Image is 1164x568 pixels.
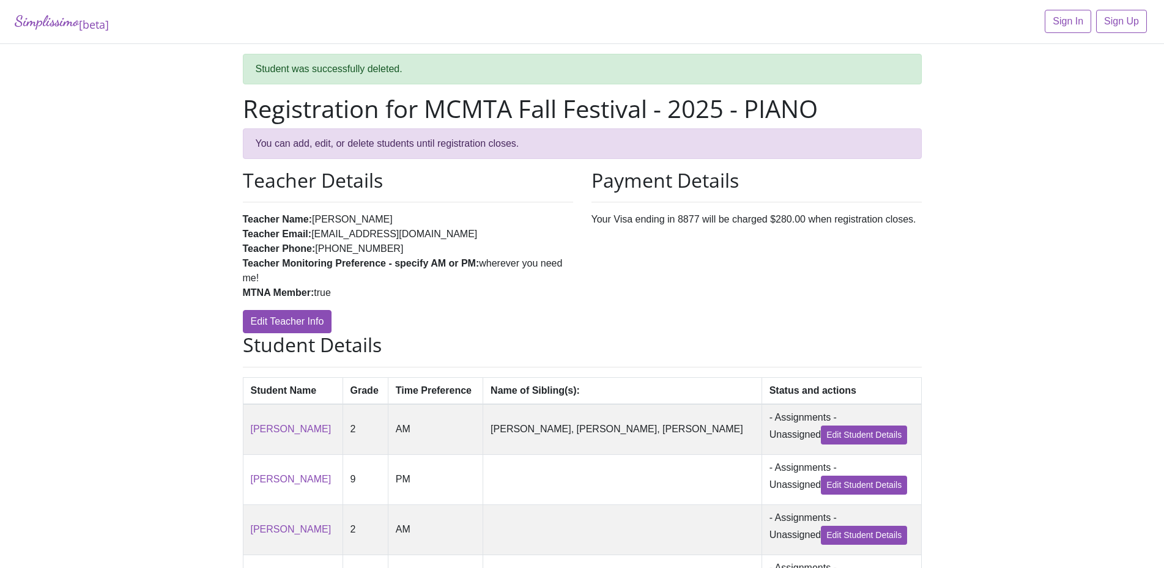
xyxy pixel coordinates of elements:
a: Edit Student Details [821,526,907,545]
th: Student Name [243,377,343,404]
td: AM [388,404,483,455]
li: wherever you need me! [243,256,573,286]
div: Your Visa ending in 8877 will be charged $280.00 when registration closes. [582,169,931,333]
td: 9 [343,454,388,504]
a: [PERSON_NAME] [251,474,332,484]
h1: Registration for MCMTA Fall Festival - 2025 - PIANO [243,94,922,124]
a: Sign In [1045,10,1091,33]
td: - Assignments - Unassigned [762,504,921,555]
a: Edit Student Details [821,476,907,495]
h2: Payment Details [591,169,922,192]
td: AM [388,504,483,555]
a: Simplissimo[beta] [15,10,109,34]
strong: Teacher Monitoring Preference - specify AM or PM: [243,258,480,268]
th: Grade [343,377,388,404]
td: 2 [343,504,388,555]
td: [PERSON_NAME], [PERSON_NAME], [PERSON_NAME] [483,404,762,455]
h2: Student Details [243,333,922,356]
a: Sign Up [1096,10,1147,33]
a: [PERSON_NAME] [251,524,332,534]
a: Edit Teacher Info [243,310,332,333]
th: Name of Sibling(s): [483,377,762,404]
td: - Assignments - Unassigned [762,404,921,455]
li: [PHONE_NUMBER] [243,242,573,256]
td: 2 [343,404,388,455]
td: PM [388,454,483,504]
th: Time Preference [388,377,483,404]
div: You can add, edit, or delete students until registration closes. [243,128,922,159]
h2: Teacher Details [243,169,573,192]
td: - Assignments - Unassigned [762,454,921,504]
th: Status and actions [762,377,921,404]
li: [PERSON_NAME] [243,212,573,227]
strong: MTNA Member: [243,287,314,298]
sub: [beta] [79,17,109,32]
li: [EMAIL_ADDRESS][DOMAIN_NAME] [243,227,573,242]
a: [PERSON_NAME] [251,424,332,434]
a: Edit Student Details [821,426,907,444]
div: Student was successfully deleted. [243,54,922,84]
strong: Teacher Email: [243,229,312,239]
li: true [243,286,573,300]
strong: Teacher Phone: [243,243,316,254]
strong: Teacher Name: [243,214,313,224]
